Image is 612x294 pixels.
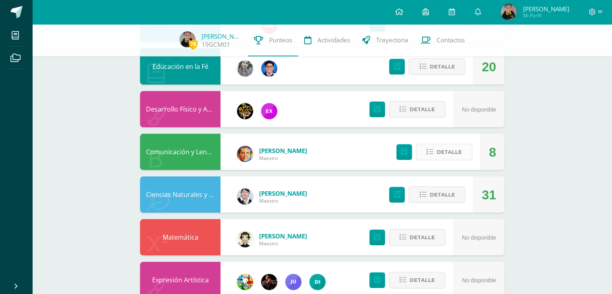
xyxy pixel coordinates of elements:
[140,48,220,85] div: Educación en la Fé
[356,24,414,56] a: Trayectoria
[248,24,298,56] a: Punteos
[482,177,496,213] div: 31
[237,103,253,119] img: 21dcd0747afb1b787494880446b9b401.png
[389,229,445,246] button: Detalle
[523,12,569,19] span: Mi Perfil
[140,91,220,127] div: Desarrollo Físico y Artístico
[261,103,277,119] img: ce84f7dabd80ed5f5aa83b4480291ac6.png
[410,273,435,288] span: Detalle
[462,106,496,113] span: No disponible
[429,187,455,202] span: Detalle
[410,230,435,245] span: Detalle
[179,31,196,48] img: 8341187d544a0b6c7f7ca1520b54fcd3.png
[189,39,198,49] span: 78
[140,176,220,213] div: Ciencias Naturales y Tecnología
[409,186,465,203] button: Detalle
[237,146,253,162] img: 49d5a75e1ce6d2edc12003b83b1ef316.png
[259,155,307,161] span: Maestro
[416,144,472,160] button: Detalle
[140,219,220,255] div: Matemática
[489,134,496,170] div: 8
[409,58,465,75] button: Detalle
[259,197,307,204] span: Maestro
[414,24,471,56] a: Contactos
[501,4,517,20] img: 8341187d544a0b6c7f7ca1520b54fcd3.png
[285,274,301,290] img: 1cada5f849fe5bdc664534ba8dc5ae20.png
[309,274,326,290] img: 32f0f559d2048d26185c38f469024b7f.png
[429,59,455,74] span: Detalle
[261,274,277,290] img: e45b719d0b6241295567ff881d2518a9.png
[259,147,307,155] span: [PERSON_NAME]
[259,232,307,240] span: [PERSON_NAME]
[376,36,408,44] span: Trayectoria
[269,36,292,44] span: Punteos
[437,36,465,44] span: Contactos
[237,60,253,77] img: cba4c69ace659ae4cf02a5761d9a2473.png
[437,145,462,159] span: Detalle
[482,49,496,85] div: 20
[317,36,350,44] span: Actividades
[389,101,445,118] button: Detalle
[462,277,496,284] span: No disponible
[462,234,496,241] span: No disponible
[202,40,230,49] a: 19GCM01
[261,60,277,77] img: 038ac9c5e6207f3bea702a86cda391b3.png
[237,188,253,205] img: 17d5d95429b14b8bb66d77129096e0a8.png
[140,134,220,170] div: Comunicación y Lenguaje L.1
[389,272,445,288] button: Detalle
[259,240,307,247] span: Maestro
[298,24,356,56] a: Actividades
[237,274,253,290] img: 159e24a6ecedfdf8f489544946a573f0.png
[237,231,253,247] img: 4bd1cb2f26ef773666a99eb75019340a.png
[259,189,307,197] span: [PERSON_NAME]
[202,32,242,40] a: [PERSON_NAME]
[523,5,569,13] span: [PERSON_NAME]
[410,102,435,117] span: Detalle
